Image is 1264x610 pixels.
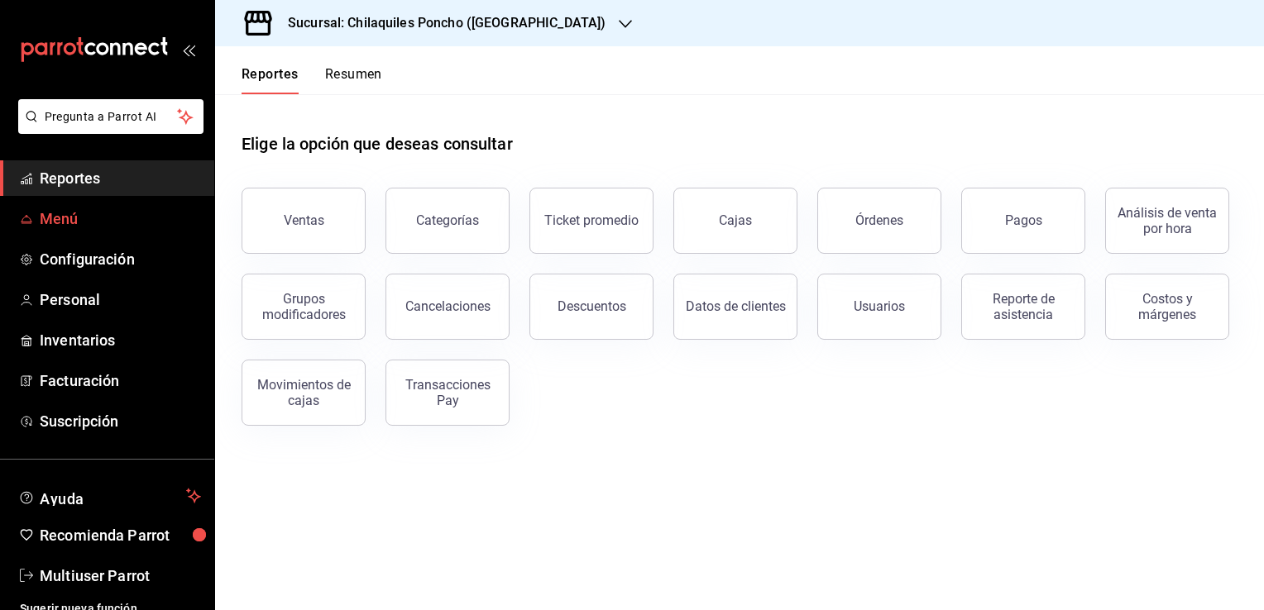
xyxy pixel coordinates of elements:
[1105,188,1229,254] button: Análisis de venta por hora
[817,188,941,254] button: Órdenes
[1005,212,1042,228] div: Pagos
[817,274,941,340] button: Usuarios
[673,274,797,340] button: Datos de clientes
[40,329,201,351] span: Inventarios
[686,298,786,314] div: Datos de clientes
[396,377,499,408] div: Transacciones Pay
[12,120,203,137] a: Pregunta a Parrot AI
[242,360,366,426] button: Movimientos de cajas
[385,274,510,340] button: Cancelaciones
[242,66,382,94] div: navigation tabs
[40,369,201,392] span: Facturación
[1116,205,1219,236] div: Análisis de venta por hora
[40,524,201,546] span: Recomienda Parrot
[275,13,606,33] h3: Sucursal: Chilaquiles Poncho ([GEOGRAPHIC_DATA])
[18,99,203,134] button: Pregunta a Parrot AI
[242,188,366,254] button: Ventas
[529,274,654,340] button: Descuentos
[325,66,382,94] button: Resumen
[242,66,299,94] button: Reportes
[558,298,626,314] div: Descuentos
[673,188,797,254] a: Cajas
[40,486,180,506] span: Ayuda
[40,288,201,311] span: Personal
[854,298,905,314] div: Usuarios
[405,298,491,314] div: Cancelaciones
[961,188,1085,254] button: Pagos
[40,410,201,432] span: Suscripción
[284,212,324,228] div: Ventas
[961,274,1085,340] button: Reporte de asistencia
[385,188,510,254] button: Categorías
[1105,274,1229,340] button: Costos y márgenes
[719,211,753,231] div: Cajas
[40,167,201,189] span: Reportes
[242,131,513,156] h1: Elige la opción que deseas consultar
[45,108,178,126] span: Pregunta a Parrot AI
[40,207,201,230] span: Menú
[972,291,1075,322] div: Reporte de asistencia
[855,212,903,228] div: Órdenes
[252,377,355,408] div: Movimientos de cajas
[385,360,510,426] button: Transacciones Pay
[1116,291,1219,322] div: Costos y márgenes
[416,212,479,228] div: Categorías
[544,212,639,228] div: Ticket promedio
[252,291,355,322] div: Grupos modificadores
[242,274,366,340] button: Grupos modificadores
[182,43,195,56] button: open_drawer_menu
[40,248,201,270] span: Configuración
[529,188,654,254] button: Ticket promedio
[40,565,201,587] span: Multiuser Parrot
